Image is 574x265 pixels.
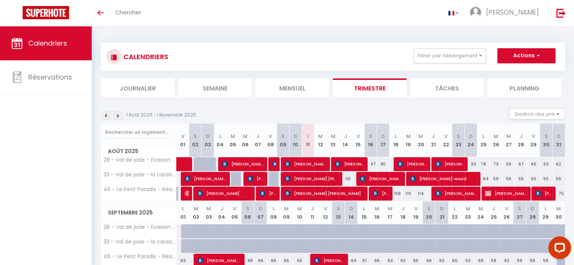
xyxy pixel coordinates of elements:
[339,172,352,186] div: 110
[406,133,411,140] abbr: M
[185,186,189,201] span: [PERSON_NAME]
[264,124,277,157] th: 08
[182,205,184,212] abbr: L
[505,205,508,212] abbr: V
[552,124,565,157] th: 31
[233,205,236,212] abbr: V
[194,205,198,212] abbr: M
[102,224,178,230] span: 28 - Val de jade - Evasion - Rue [PERSON_NAME] - Apt 32
[397,201,409,224] th: 18
[23,6,69,19] img: Super Booking
[352,124,364,157] th: 15
[202,124,214,157] th: 03
[228,201,241,224] th: 05
[557,133,561,140] abbr: D
[520,133,523,140] abbr: J
[540,172,552,186] div: 55
[375,205,379,212] abbr: M
[410,172,476,186] span: [PERSON_NAME]-would
[345,201,358,224] th: 14
[335,157,364,171] span: [PERSON_NAME]-[PERSON_NAME]
[440,205,444,212] abbr: D
[515,172,527,186] div: 55
[294,133,297,140] abbr: D
[220,205,223,212] abbr: J
[28,72,72,82] span: Réservations
[531,205,534,212] abbr: D
[422,201,435,224] th: 20
[102,187,178,192] span: 46 - Le Petit Paradis - Résidence Pardeilhan
[247,172,264,186] span: [PERSON_NAME]
[402,124,414,157] th: 19
[239,124,252,157] th: 06
[527,157,540,171] div: 65
[502,157,515,171] div: 69
[552,157,565,171] div: 62
[490,172,502,186] div: 59
[444,133,448,140] abbr: V
[477,124,489,157] th: 25
[28,38,67,48] span: Calendriers
[231,133,235,140] abbr: M
[254,201,267,224] th: 07
[556,8,566,18] img: logout
[318,133,323,140] abbr: M
[388,205,392,212] abbr: M
[293,201,306,224] th: 10
[302,124,314,157] th: 11
[502,172,515,186] div: 56
[518,205,521,212] abbr: S
[492,205,495,212] abbr: J
[333,78,406,97] li: Trimestre
[494,133,498,140] abbr: M
[515,124,527,157] th: 28
[544,205,546,212] abbr: L
[535,186,552,201] span: [PERSON_NAME]
[105,126,172,139] input: Rechercher un logement...
[222,157,263,171] span: [PERSON_NAME]
[285,157,326,171] span: [PERSON_NAME]
[365,124,377,157] th: 16
[465,157,477,171] div: 93
[177,124,189,157] th: 01
[281,133,285,140] abbr: S
[363,205,365,212] abbr: L
[289,124,302,157] th: 10
[470,7,481,18] img: ...
[474,201,487,224] th: 24
[284,205,289,212] abbr: M
[206,133,210,140] abbr: D
[542,233,574,265] iframe: LiveChat chat widget
[513,201,526,224] th: 27
[485,186,526,201] span: [PERSON_NAME]
[435,186,477,201] span: [PERSON_NAME]
[243,133,248,140] abbr: M
[414,205,418,212] abbr: V
[332,201,345,224] th: 13
[319,201,332,224] th: 12
[331,133,335,140] abbr: M
[252,124,264,157] th: 07
[256,133,259,140] abbr: J
[477,172,489,186] div: 64
[102,157,178,163] span: 28 - Val de jade - Evasion - Rue [PERSON_NAME] - Apt 32
[197,186,251,201] span: [PERSON_NAME]
[552,172,565,186] div: 55
[556,205,561,212] abbr: M
[432,133,435,140] abbr: J
[527,124,540,157] th: 29
[397,157,426,171] span: [PERSON_NAME]
[371,201,383,224] th: 16
[410,78,484,97] li: Tâches
[487,201,500,224] th: 25
[552,201,565,224] th: 30
[272,205,275,212] abbr: L
[115,8,141,16] span: Chercher
[177,201,189,224] th: 01
[440,124,452,157] th: 22
[372,186,389,201] span: [PERSON_NAME]
[344,133,347,140] abbr: J
[457,133,460,140] abbr: S
[369,133,372,140] abbr: S
[285,172,339,186] span: [PERSON_NAME] [PERSON_NAME]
